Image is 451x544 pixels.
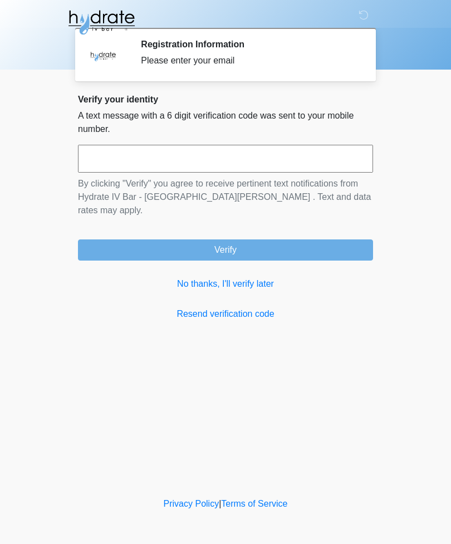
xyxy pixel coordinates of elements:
a: Privacy Policy [164,499,219,508]
a: No thanks, I'll verify later [78,277,373,291]
button: Verify [78,239,373,261]
a: | [219,499,221,508]
a: Terms of Service [221,499,287,508]
h2: Verify your identity [78,94,373,105]
img: Hydrate IV Bar - Fort Collins Logo [67,8,136,36]
img: Agent Avatar [86,39,120,72]
div: Please enter your email [141,54,356,67]
p: A text message with a 6 digit verification code was sent to your mobile number. [78,109,373,136]
p: By clicking "Verify" you agree to receive pertinent text notifications from Hydrate IV Bar - [GEO... [78,177,373,217]
a: Resend verification code [78,307,373,321]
